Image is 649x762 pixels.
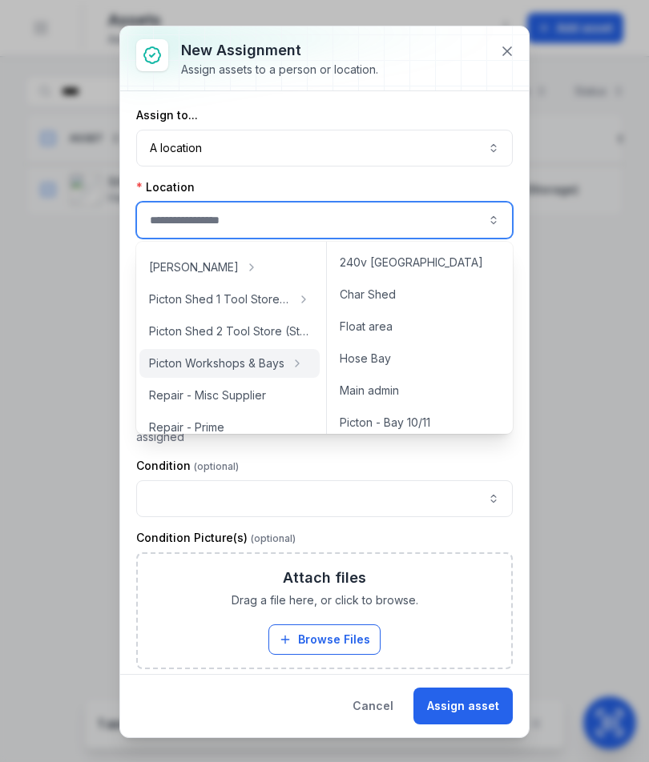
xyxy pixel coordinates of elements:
[340,255,483,271] span: 240v [GEOGRAPHIC_DATA]
[149,419,224,435] span: Repair - Prime
[268,624,381,655] button: Browse Files
[340,319,393,335] span: Float area
[181,62,378,78] div: Assign assets to a person or location.
[340,383,399,399] span: Main admin
[149,259,239,275] span: [PERSON_NAME]
[136,107,198,123] label: Assign to...
[340,287,396,303] span: Char Shed
[232,592,418,608] span: Drag a file here, or click to browse.
[149,291,291,307] span: Picton Shed 1 Tool Store (Storage)
[136,530,296,546] label: Condition Picture(s)
[283,567,366,589] h3: Attach files
[149,355,284,371] span: Picton Workshops & Bays
[340,415,430,431] span: Picton - Bay 10/11
[181,39,378,62] h3: New assignment
[339,688,407,724] button: Cancel
[136,130,513,166] button: A location
[413,688,513,724] button: Assign asset
[136,179,195,195] label: Location
[340,351,391,367] span: Hose Bay
[149,323,310,339] span: Picton Shed 2 Tool Store (Storage)
[149,387,266,403] span: Repair - Misc Supplier
[136,458,239,474] label: Condition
